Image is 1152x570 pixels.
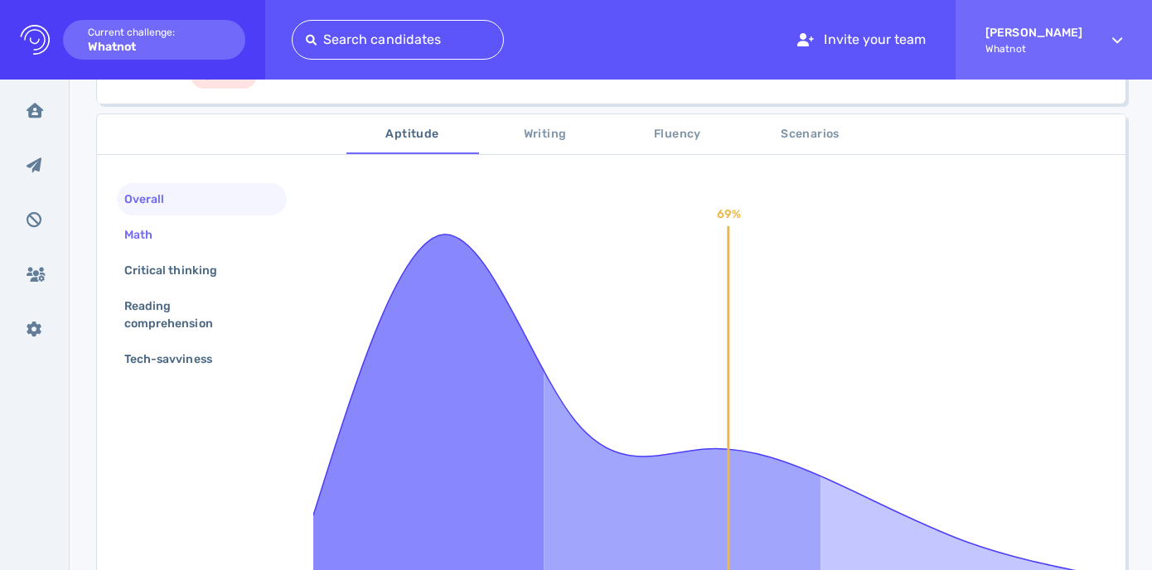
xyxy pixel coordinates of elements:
[121,187,184,211] div: Overall
[985,26,1082,40] strong: [PERSON_NAME]
[489,124,602,145] span: Writing
[717,207,741,221] text: 69%
[356,124,469,145] span: Aptitude
[622,124,734,145] span: Fluency
[121,223,172,247] div: Math
[121,347,232,371] div: Tech-savviness
[754,124,867,145] span: Scenarios
[121,258,237,283] div: Critical thinking
[121,294,269,336] div: Reading comprehension
[985,43,1082,55] span: Whatnot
